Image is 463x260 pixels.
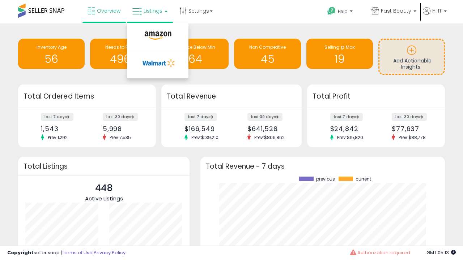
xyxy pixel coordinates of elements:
[310,53,369,65] h1: 19
[393,57,432,71] span: Add Actionable Insights
[97,7,120,14] span: Overview
[432,7,442,14] span: Hi IT
[238,53,297,65] h1: 45
[188,134,222,140] span: Prev: $139,210
[85,195,123,202] span: Active Listings
[322,1,365,23] a: Help
[306,39,373,69] a: Selling @ Max 19
[85,181,123,195] p: 448
[22,53,81,65] h1: 56
[395,134,429,140] span: Prev: $88,778
[330,113,363,121] label: last 7 days
[105,44,142,50] span: Needs to Reprice
[94,249,126,256] a: Privacy Policy
[249,44,286,50] span: Non Competitive
[423,7,447,23] a: Hi IT
[166,53,225,65] h1: 64
[103,113,138,121] label: last 30 days
[144,7,162,14] span: Listings
[24,164,184,169] h3: Total Listings
[44,134,71,140] span: Prev: 1,292
[426,249,456,256] span: 2025-08-15 05:13 GMT
[356,177,371,182] span: current
[206,164,439,169] h3: Total Revenue - 7 days
[24,91,150,101] h3: Total Ordered Items
[162,39,229,69] a: BB Price Below Min 64
[234,39,301,69] a: Non Competitive 45
[338,8,348,14] span: Help
[184,113,217,121] label: last 7 days
[334,134,367,140] span: Prev: $15,820
[316,177,335,182] span: previous
[7,250,126,256] div: seller snap | |
[184,125,226,133] div: $166,549
[247,125,289,133] div: $641,528
[324,44,355,50] span: Selling @ Max
[392,113,427,121] label: last 30 days
[90,39,157,69] a: Needs to Reprice 4962
[94,53,153,65] h1: 4962
[37,44,67,50] span: Inventory Age
[175,44,215,50] span: BB Price Below Min
[313,91,439,101] h3: Total Profit
[103,125,143,133] div: 5,998
[327,6,336,16] i: Get Help
[41,125,81,133] div: 1,543
[392,125,432,133] div: $77,637
[106,134,135,140] span: Prev: 7,535
[251,134,288,140] span: Prev: $806,862
[381,7,411,14] span: Fast Beauty
[379,40,444,74] a: Add Actionable Insights
[330,125,371,133] div: $24,842
[7,249,34,256] strong: Copyright
[41,113,73,121] label: last 7 days
[18,39,85,69] a: Inventory Age 56
[167,91,296,101] h3: Total Revenue
[62,249,93,256] a: Terms of Use
[247,113,283,121] label: last 30 days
